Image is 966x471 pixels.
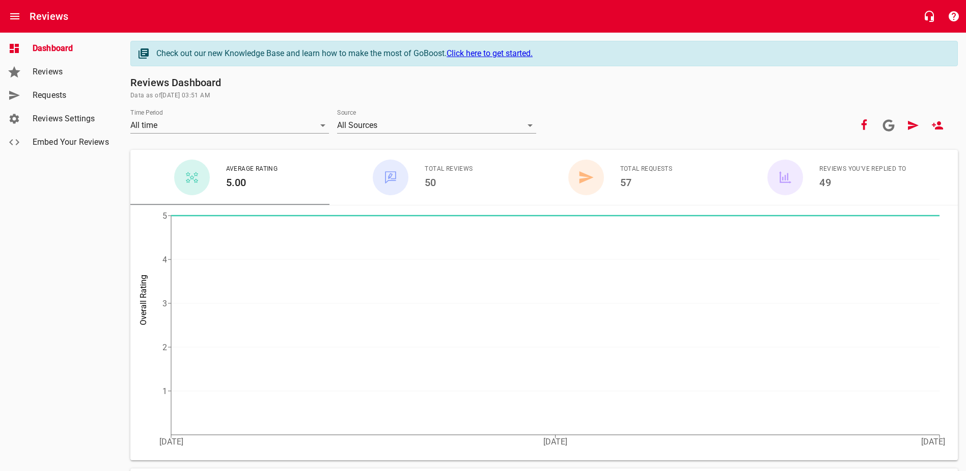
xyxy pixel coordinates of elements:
a: Request Review [901,113,925,138]
span: Average Rating [226,164,278,174]
h6: 50 [425,174,473,191]
button: Open drawer [3,4,27,29]
div: All time [130,117,329,134]
tspan: [DATE] [543,437,567,447]
span: Reviews [33,66,110,78]
tspan: Overall Rating [139,275,148,325]
a: Click here to get started. [447,48,533,58]
a: Connect your Google account [876,113,901,138]
span: Total Reviews [425,164,473,174]
tspan: 3 [162,299,167,308]
tspan: [DATE] [921,437,945,447]
h6: Reviews Dashboard [130,74,958,91]
tspan: 1 [162,386,167,396]
span: Data as of [DATE] 03:51 AM [130,91,958,101]
a: New User [925,113,950,138]
span: Reviews Settings [33,113,110,125]
h6: 57 [620,174,673,191]
h6: 5.00 [226,174,278,191]
tspan: 2 [162,343,167,352]
span: Embed Your Reviews [33,136,110,148]
span: Dashboard [33,42,110,55]
button: Live Chat [917,4,942,29]
span: Requests [33,89,110,101]
tspan: [DATE] [159,437,183,447]
h6: Reviews [30,8,68,24]
button: Your Facebook account is connected [852,113,876,138]
button: Support Portal [942,4,966,29]
h6: 49 [819,174,906,191]
div: Check out our new Knowledge Base and learn how to make the most of GoBoost. [156,47,947,60]
label: Source [337,110,356,116]
label: Time Period [130,110,163,116]
span: Total Requests [620,164,673,174]
div: All Sources [337,117,536,134]
tspan: 4 [162,255,167,265]
span: Reviews You've Replied To [819,164,906,174]
tspan: 5 [162,211,167,221]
